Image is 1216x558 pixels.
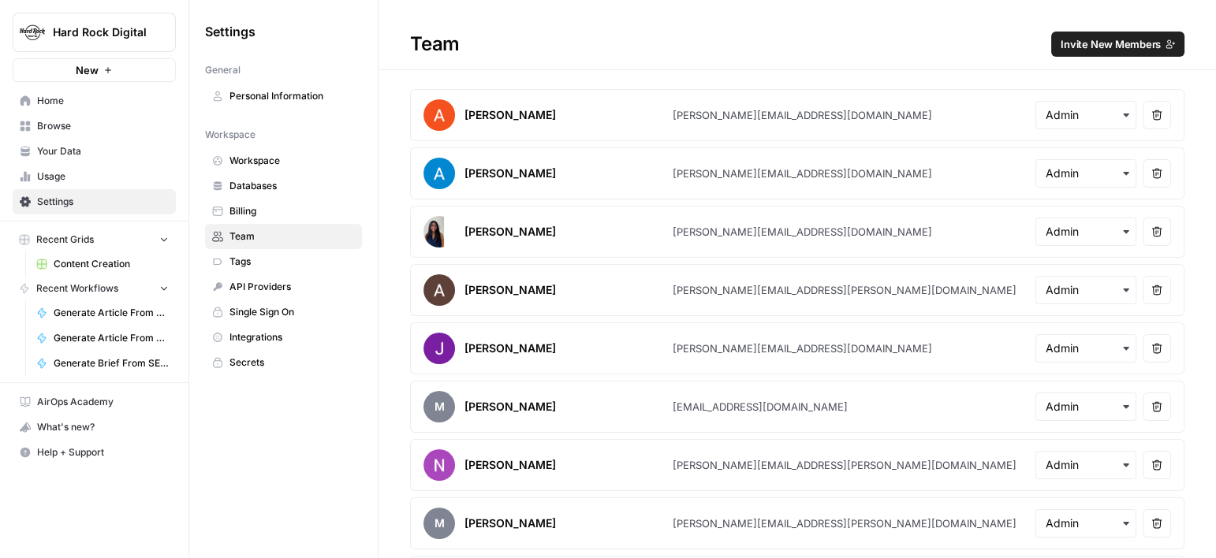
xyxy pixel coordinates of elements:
span: Content Creation [54,257,169,271]
span: Generate Article From Outline-test [54,331,169,345]
button: Invite New Members [1051,32,1184,57]
input: Admin [1046,399,1126,415]
div: Team [379,32,1216,57]
div: [PERSON_NAME][EMAIL_ADDRESS][PERSON_NAME][DOMAIN_NAME] [673,515,1016,531]
span: Help + Support [37,445,169,459]
span: Hard Rock Digital [53,24,148,40]
div: [PERSON_NAME] [464,399,556,415]
a: Personal Information [205,84,362,109]
a: Integrations [205,325,362,350]
div: [PERSON_NAME][EMAIL_ADDRESS][PERSON_NAME][DOMAIN_NAME] [673,282,1016,298]
span: Browse [37,119,169,133]
span: Settings [205,22,256,41]
span: Settings [37,195,169,209]
span: Tags [229,255,355,269]
span: Integrations [229,330,355,344]
span: Workspace [205,128,256,142]
span: Personal Information [229,89,355,103]
a: API Providers [205,274,362,299]
a: Browse [13,113,176,139]
span: Billing [229,204,355,218]
span: Secrets [229,355,355,370]
a: Your Data [13,139,176,164]
div: [PERSON_NAME][EMAIL_ADDRESS][DOMAIN_NAME] [673,107,932,123]
span: General [205,63,241,77]
div: [PERSON_NAME] [464,340,556,356]
a: Team [205,224,362,249]
input: Admin [1046,224,1126,240]
span: Invite New Members [1061,36,1161,52]
span: AirOps Academy [37,395,169,409]
span: Usage [37,169,169,184]
div: What's new? [13,415,175,439]
button: Help + Support [13,440,176,465]
a: Usage [13,164,176,189]
div: [PERSON_NAME] [464,457,556,473]
div: [PERSON_NAME][EMAIL_ADDRESS][PERSON_NAME][DOMAIN_NAME] [673,457,1016,473]
img: Hard Rock Digital Logo [18,18,47,46]
a: Tags [205,249,362,274]
span: Generate Brief From SERP-testing [54,356,169,370]
button: What's new? [13,415,176,440]
input: Admin [1046,107,1126,123]
a: Generate Brief From SERP-testing [29,351,176,376]
div: [PERSON_NAME] [464,282,556,298]
div: [PERSON_NAME][EMAIL_ADDRESS][DOMAIN_NAME] [673,224,932,240]
span: API Providers [229,280,355,294]
a: Secrets [205,350,362,375]
span: New [76,62,99,78]
a: Home [13,88,176,113]
span: Team [229,229,355,244]
span: Single Sign On [229,305,355,319]
a: Content Creation [29,251,176,277]
span: M [423,508,455,539]
span: Recent Grids [36,232,94,247]
div: [PERSON_NAME] [464,166,556,181]
img: avatar [423,333,455,364]
a: AirOps Academy [13,389,176,415]
div: [PERSON_NAME] [464,224,556,240]
img: avatar [423,158,455,189]
div: [PERSON_NAME][EMAIL_ADDRESS][DOMAIN_NAME] [673,166,932,181]
a: Settings [13,189,176,214]
span: Generate Article From Outline [54,306,169,320]
div: [PERSON_NAME][EMAIL_ADDRESS][DOMAIN_NAME] [673,340,932,356]
input: Admin [1046,340,1126,356]
img: avatar [423,274,455,306]
a: Generate Article From Outline [29,300,176,325]
span: Home [37,94,169,108]
a: Billing [205,199,362,224]
div: [EMAIL_ADDRESS][DOMAIN_NAME] [673,399,848,415]
button: Recent Grids [13,228,176,251]
span: M [423,391,455,422]
input: Admin [1046,515,1126,531]
span: Databases [229,179,355,193]
img: avatar [423,216,444,247]
button: Workspace: Hard Rock Digital [13,13,176,52]
a: Workspace [205,148,362,173]
input: Admin [1046,166,1126,181]
input: Admin [1046,282,1126,298]
span: Your Data [37,144,169,158]
a: Generate Article From Outline-test [29,325,176,351]
div: [PERSON_NAME] [464,107,556,123]
div: [PERSON_NAME] [464,515,556,531]
span: Workspace [229,154,355,168]
input: Admin [1046,457,1126,473]
a: Single Sign On [205,299,362,325]
button: New [13,58,176,82]
span: Recent Workflows [36,281,118,296]
button: Recent Workflows [13,277,176,300]
a: Databases [205,173,362,199]
img: avatar [423,449,455,481]
img: avatar [423,99,455,131]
